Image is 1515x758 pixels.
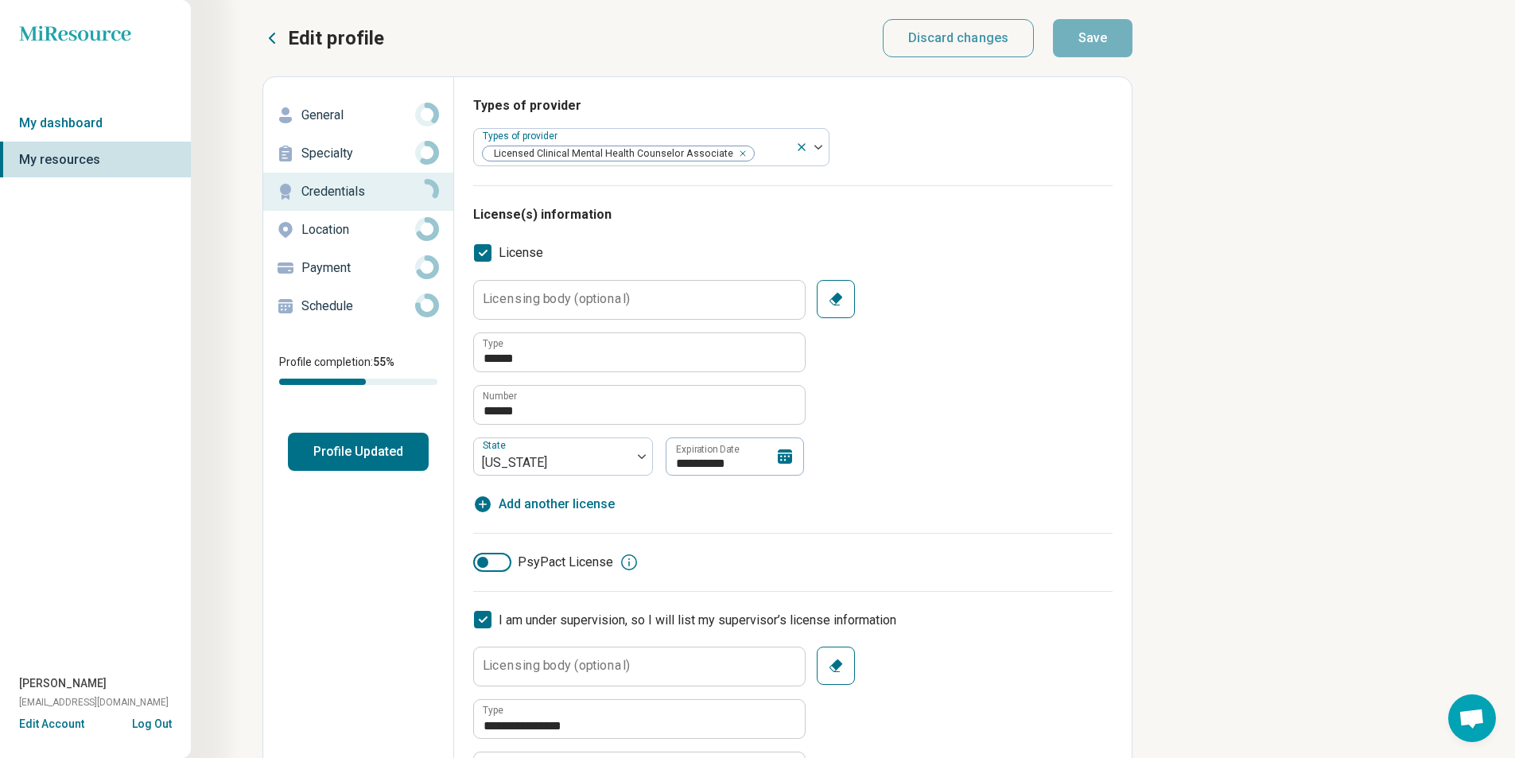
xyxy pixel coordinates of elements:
button: Discard changes [883,19,1035,57]
span: 55 % [373,356,394,368]
span: [PERSON_NAME] [19,675,107,692]
span: [EMAIL_ADDRESS][DOMAIN_NAME] [19,695,169,709]
span: Add another license [499,495,615,514]
p: General [301,106,415,125]
p: Schedule [301,297,415,316]
label: Types of provider [483,130,561,142]
label: Licensing body (optional) [483,659,630,672]
a: Payment [263,249,453,287]
button: Save [1053,19,1132,57]
p: Credentials [301,182,415,201]
label: Licensing body (optional) [483,293,630,305]
button: Edit Account [19,716,84,733]
label: Type [483,706,503,715]
button: Add another license [473,495,615,514]
span: Licensed Clinical Mental Health Counselor Associate [483,146,738,161]
p: Payment [301,258,415,278]
a: Credentials [263,173,453,211]
span: I am under supervision, so I will list my supervisor’s license information [499,612,896,628]
label: Type [483,339,503,348]
label: PsyPact License [473,553,613,572]
p: Edit profile [288,25,384,51]
button: Log Out [132,716,172,729]
span: License [499,243,543,262]
label: Number [483,391,517,401]
a: Specialty [263,134,453,173]
input: credential.licenses.0.name [474,333,805,371]
p: Location [301,220,415,239]
div: Profile completion: [263,344,453,395]
input: credential.supervisorLicense.0.name [474,700,805,738]
button: Profile Updated [288,433,429,471]
a: Location [263,211,453,249]
button: Edit profile [262,25,384,51]
div: Profile completion [279,379,437,385]
label: State [483,440,509,451]
a: Schedule [263,287,453,325]
h3: Types of provider [473,96,1113,115]
h3: License(s) information [473,205,1113,224]
p: Specialty [301,144,415,163]
a: General [263,96,453,134]
a: Open chat [1448,694,1496,742]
